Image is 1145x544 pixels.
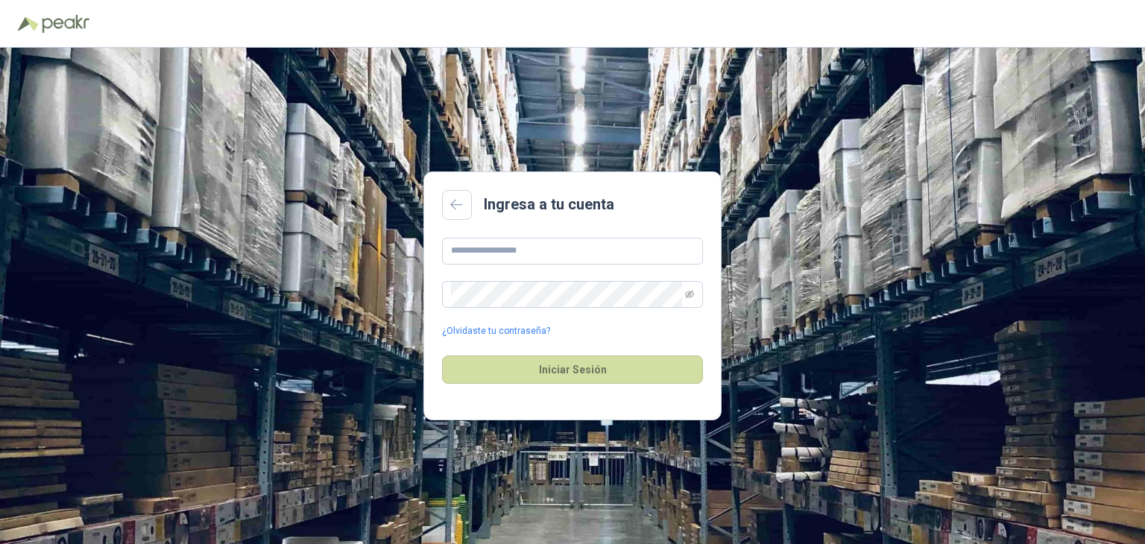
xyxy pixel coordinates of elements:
h2: Ingresa a tu cuenta [484,193,614,216]
img: Peakr [42,15,89,33]
img: Logo [18,16,39,31]
span: eye-invisible [685,290,694,299]
button: Iniciar Sesión [442,355,703,384]
a: ¿Olvidaste tu contraseña? [442,324,550,338]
